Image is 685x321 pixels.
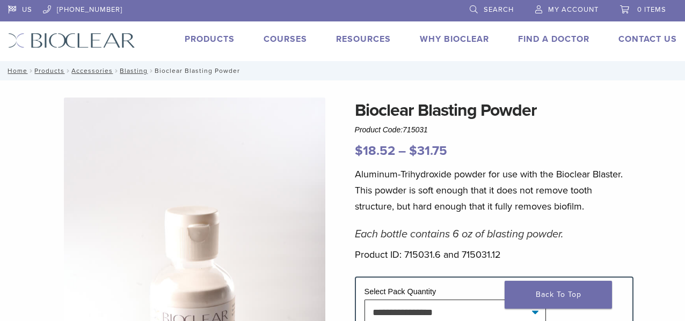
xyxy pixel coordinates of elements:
a: Accessories [71,67,113,74]
a: Products [185,34,235,44]
span: 0 items [637,5,666,14]
a: Courses [264,34,307,44]
img: Bioclear [8,33,135,48]
label: Select Pack Quantity [365,287,436,296]
span: Search [484,5,514,14]
a: Why Bioclear [420,34,489,44]
em: Each bottle contains 6 oz of blasting powder. [355,228,564,241]
bdi: 31.75 [409,143,447,159]
bdi: 18.52 [355,143,395,159]
a: Back To Top [505,281,612,309]
a: Blasting [120,67,148,74]
a: Find A Doctor [518,34,589,44]
span: / [27,68,34,73]
span: $ [355,143,363,159]
span: / [148,68,155,73]
h1: Bioclear Blasting Powder [355,98,633,123]
p: Product ID: 715031.6 and 715031.12 [355,247,633,263]
a: Contact Us [618,34,677,44]
a: Resources [336,34,391,44]
span: $ [409,143,417,159]
a: Products [34,67,64,74]
span: My Account [548,5,599,14]
p: Aluminum-Trihydroxide powder for use with the Bioclear Blaster. This powder is soft enough that i... [355,166,633,214]
span: 715031 [403,125,428,134]
a: Home [4,67,27,74]
span: Product Code: [355,125,428,134]
span: / [64,68,71,73]
span: – [398,143,406,159]
span: / [113,68,120,73]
